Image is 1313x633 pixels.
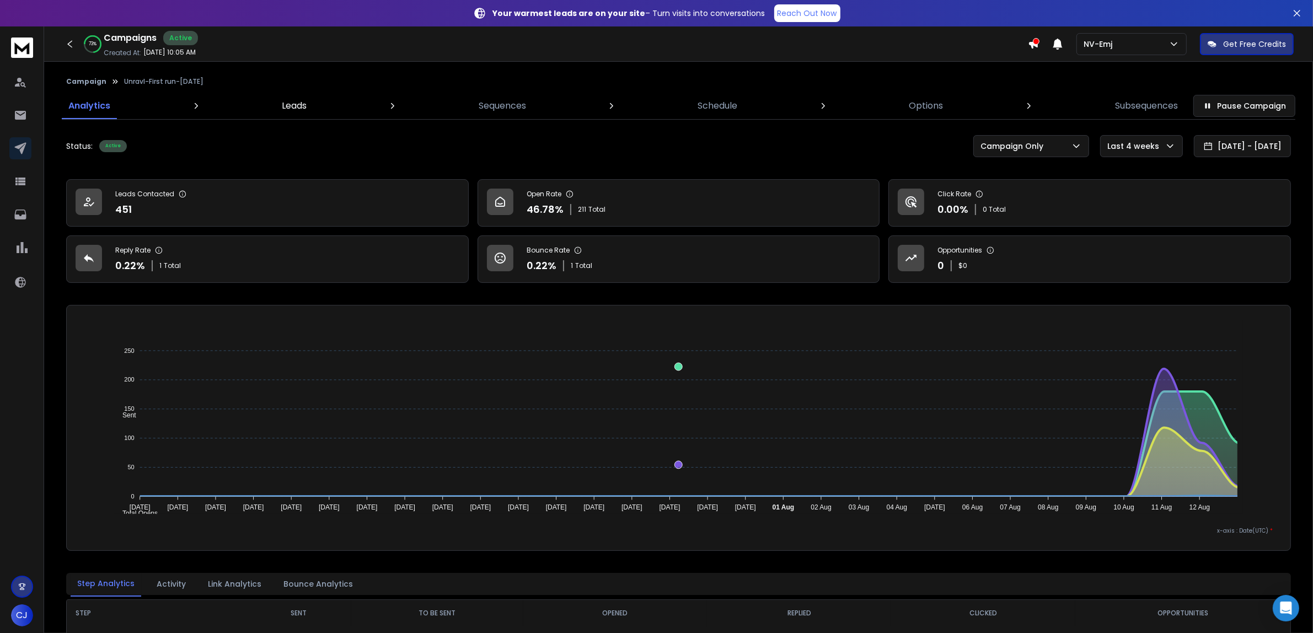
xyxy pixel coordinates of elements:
[523,600,708,626] th: OPENED
[1193,95,1295,117] button: Pause Campaign
[66,77,106,86] button: Campaign
[735,504,756,512] tspan: [DATE]
[546,504,567,512] tspan: [DATE]
[1189,504,1210,512] tspan: 12 Aug
[115,246,151,255] p: Reply Rate
[114,411,136,419] span: Sent
[578,205,586,214] span: 211
[493,8,765,19] p: – Turn visits into conversations
[1076,504,1096,512] tspan: 09 Aug
[527,258,556,273] p: 0.22 %
[527,246,570,255] p: Bounce Rate
[707,600,891,626] th: REPLIED
[131,493,134,500] tspan: 0
[962,504,983,512] tspan: 06 Aug
[575,261,592,270] span: Total
[583,504,604,512] tspan: [DATE]
[660,504,680,512] tspan: [DATE]
[773,504,795,512] tspan: 01 Aug
[980,141,1048,152] p: Campaign Only
[909,99,944,112] p: Options
[1038,504,1058,512] tspan: 08 Aug
[243,504,264,512] tspan: [DATE]
[888,235,1291,283] a: Opportunities0$0
[62,93,117,119] a: Analytics
[778,8,837,19] p: Reach Out Now
[124,77,203,86] p: Unravl-First run-[DATE]
[66,179,469,227] a: Leads Contacted451
[164,261,181,270] span: Total
[11,37,33,58] img: logo
[472,93,533,119] a: Sequences
[104,49,141,57] p: Created At:
[114,509,158,517] span: Total Opens
[66,141,93,152] p: Status:
[527,190,561,199] p: Open Rate
[1273,595,1299,621] div: Open Intercom Messenger
[115,202,132,217] p: 451
[351,600,523,626] th: TO BE SENT
[1108,93,1185,119] a: Subsequences
[571,261,573,270] span: 1
[319,504,340,512] tspan: [DATE]
[167,504,188,512] tspan: [DATE]
[811,504,831,512] tspan: 02 Aug
[150,572,192,596] button: Activity
[774,4,840,22] a: Reach Out Now
[697,504,718,512] tspan: [DATE]
[245,600,351,626] th: SENT
[357,504,378,512] tspan: [DATE]
[983,205,1006,214] p: 0 Total
[1114,504,1134,512] tspan: 10 Aug
[104,31,157,45] h1: Campaigns
[11,604,33,626] button: CJ
[937,190,971,199] p: Click Rate
[1084,39,1117,50] p: NV-Emj
[479,99,526,112] p: Sequences
[277,572,360,596] button: Bounce Analytics
[478,179,880,227] a: Open Rate46.78%211Total
[887,504,907,512] tspan: 04 Aug
[163,31,198,45] div: Active
[937,246,982,255] p: Opportunities
[68,99,110,112] p: Analytics
[275,93,313,119] a: Leads
[621,504,642,512] tspan: [DATE]
[1151,504,1172,512] tspan: 11 Aug
[394,504,415,512] tspan: [DATE]
[958,261,967,270] p: $ 0
[1200,33,1294,55] button: Get Free Credits
[99,140,127,152] div: Active
[159,261,162,270] span: 1
[1075,600,1290,626] th: OPPORTUNITIES
[66,235,469,283] a: Reply Rate0.22%1Total
[205,504,226,512] tspan: [DATE]
[71,571,141,597] button: Step Analytics
[124,347,134,354] tspan: 250
[67,600,245,626] th: STEP
[124,405,134,412] tspan: 150
[698,99,737,112] p: Schedule
[493,8,646,19] strong: Your warmest leads are on your site
[1223,39,1286,50] p: Get Free Credits
[201,572,268,596] button: Link Analytics
[89,41,97,47] p: 73 %
[124,434,134,441] tspan: 100
[115,190,174,199] p: Leads Contacted
[527,202,564,217] p: 46.78 %
[1107,141,1164,152] p: Last 4 weeks
[115,258,145,273] p: 0.22 %
[588,205,605,214] span: Total
[127,464,134,470] tspan: 50
[891,600,1075,626] th: CLICKED
[432,504,453,512] tspan: [DATE]
[924,504,945,512] tspan: [DATE]
[937,202,968,217] p: 0.00 %
[691,93,744,119] a: Schedule
[1000,504,1021,512] tspan: 07 Aug
[508,504,529,512] tspan: [DATE]
[470,504,491,512] tspan: [DATE]
[84,527,1273,535] p: x-axis : Date(UTC)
